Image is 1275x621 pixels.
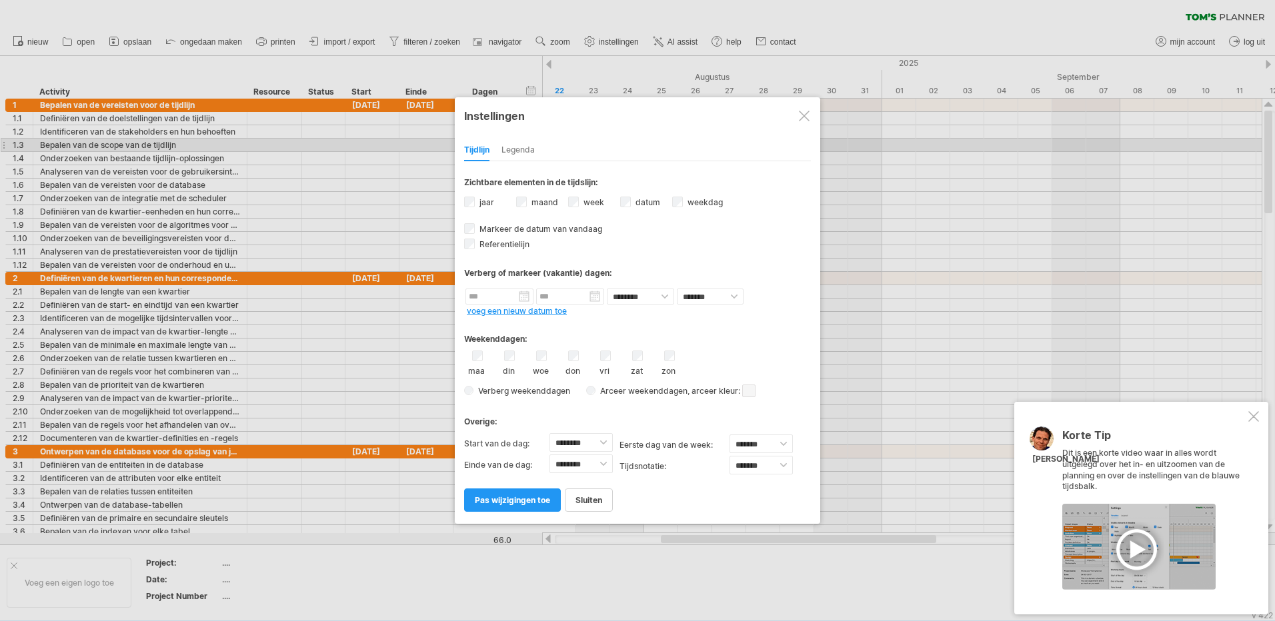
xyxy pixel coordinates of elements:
[501,140,535,161] div: Legenda
[529,197,558,207] label: maand
[500,363,517,376] label: din
[575,495,602,505] span: sluiten
[464,140,489,161] div: Tijdlijn
[532,363,549,376] label: woe
[464,488,561,512] a: pas wijzigingen toe
[464,404,811,430] div: Overige:
[619,434,730,456] label: eerste dag van de week:
[464,454,549,476] label: Einde van de dag:
[1062,430,1246,590] div: Dit is een korte video waar in alles wordt uitgelegd over het in- en uitzoomen van de planning en...
[685,197,723,207] label: weekdag
[633,197,660,207] label: datum
[1062,430,1246,448] div: Korte Tip
[477,224,602,234] span: Markeer de datum van vandaag
[660,363,677,376] label: zon
[464,268,811,278] div: Verberg of markeer (vakantie) dagen:
[619,456,730,477] label: Tijdsnotatie:
[477,239,529,249] span: Referentielijn
[596,363,613,376] label: vri
[477,197,494,207] label: jaar
[581,197,604,207] label: week
[742,384,756,397] span: klik hier om de schaduw kleur aan te passen
[628,363,645,376] label: zat
[564,363,581,376] label: don
[468,363,485,376] label: maa
[467,306,567,316] a: voeg een nieuw datum toe
[565,488,613,512] a: sluiten
[1032,454,1100,465] div: [PERSON_NAME]
[688,383,756,399] span: , arceer kleur:
[464,103,811,127] div: Instellingen
[464,433,549,454] label: Start van de dag:
[475,495,550,505] span: pas wijzigingen toe
[473,386,570,396] span: Verberg weekenddagen
[464,321,811,347] div: Weekenddagen:
[595,386,688,396] span: Arceer weekenddagen
[464,177,811,191] div: Zichtbare elementen in de tijdslijn:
